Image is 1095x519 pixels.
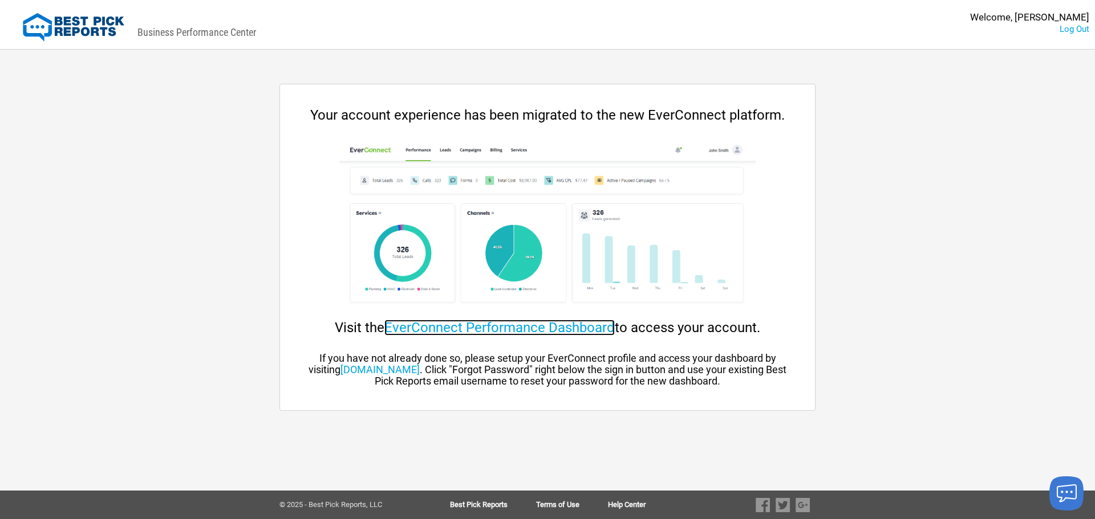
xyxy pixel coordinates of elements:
[536,501,608,509] a: Terms of Use
[303,107,792,123] div: Your account experience has been migrated to the new EverConnect platform.
[970,11,1089,23] div: Welcome, [PERSON_NAME]
[340,363,420,375] a: [DOMAIN_NAME]
[23,13,124,42] img: Best Pick Reports Logo
[450,501,536,509] a: Best Pick Reports
[608,501,646,509] a: Help Center
[279,501,413,509] div: © 2025 - Best Pick Reports, LLC
[1049,476,1084,510] button: Launch chat
[339,140,755,311] img: cp-dashboard.png
[303,353,792,387] div: If you have not already done so, please setup your EverConnect profile and access your dashboard ...
[1060,24,1089,34] a: Log Out
[384,320,615,336] a: EverConnect Performance Dashboard
[303,320,792,336] div: Visit the to access your account.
